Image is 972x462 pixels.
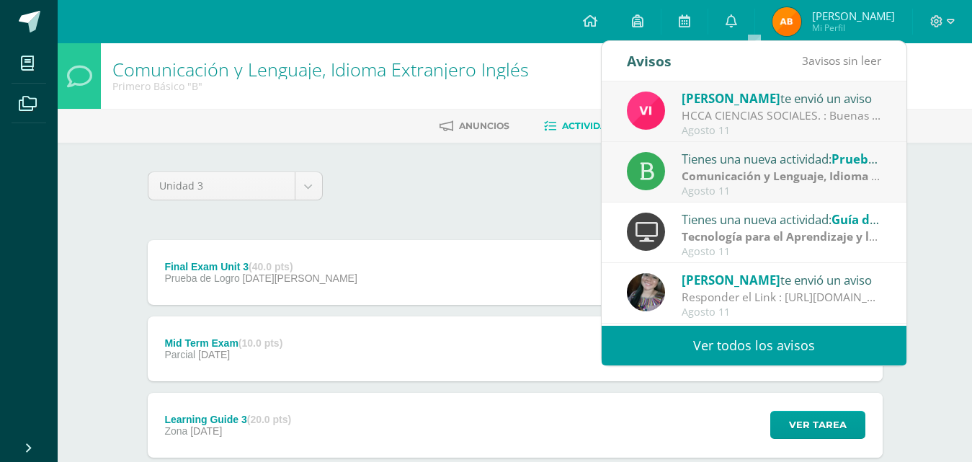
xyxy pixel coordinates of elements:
[627,92,665,130] img: bd6d0aa147d20350c4821b7c643124fa.png
[682,149,882,168] div: Tienes una nueva actividad:
[802,53,808,68] span: 3
[627,273,665,311] img: 8322e32a4062cfa8b237c59eedf4f548.png
[682,272,780,288] span: [PERSON_NAME]
[198,349,230,360] span: [DATE]
[682,89,882,107] div: te envió un aviso
[164,349,195,360] span: Parcial
[682,270,882,289] div: te envió un aviso
[459,120,509,131] span: Anuncios
[249,261,293,272] strong: (40.0 pts)
[682,168,882,185] div: | Prueba de Logro
[164,272,239,284] span: Prueba de Logro
[682,168,915,184] strong: Comunicación y Lenguaje, Idioma Español
[831,151,927,167] span: Prueba de logro
[602,326,906,365] a: Ver todos los avisos
[164,425,187,437] span: Zona
[440,115,509,138] a: Anuncios
[562,120,625,131] span: Actividades
[238,337,282,349] strong: (10.0 pts)
[770,411,865,439] button: Ver tarea
[682,228,882,245] div: | Zona
[164,261,357,272] div: Final Exam Unit 3
[159,172,284,200] span: Unidad 3
[682,289,882,306] div: Responder el Link : https://docs.google.com/forms/d/e/1FAIpQLSfPg4adbHcA6-r0p7ffqs3l-vo2eKdyjtTar...
[831,211,961,228] span: Guía de aprendizaje 1
[164,337,282,349] div: Mid Term Exam
[544,115,625,138] a: Actividades
[243,272,357,284] span: [DATE][PERSON_NAME]
[682,306,882,319] div: Agosto 11
[112,59,529,79] h1: Comunicación y Lenguaje, Idioma Extranjero Inglés
[802,53,881,68] span: avisos sin leer
[682,210,882,228] div: Tienes una nueva actividad:
[789,412,847,438] span: Ver tarea
[682,246,882,258] div: Agosto 11
[682,90,780,107] span: [PERSON_NAME]
[112,57,529,81] a: Comunicación y Lenguaje, Idioma Extranjero Inglés
[772,7,801,36] img: 74fc35790c44acfc5d60ed2328dfdc7b.png
[164,414,291,425] div: Learning Guide 3
[148,172,322,200] a: Unidad 3
[112,79,529,93] div: Primero Básico 'B'
[627,41,672,81] div: Avisos
[812,22,895,34] span: Mi Perfil
[682,125,882,137] div: Agosto 11
[812,9,895,23] span: [PERSON_NAME]
[247,414,291,425] strong: (20.0 pts)
[682,107,882,124] div: HCCA CIENCIAS SOCIALES. : Buenas tardes a todos, un gusto saludarles. Por este medio envió la HCC...
[682,185,882,197] div: Agosto 11
[190,425,222,437] span: [DATE]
